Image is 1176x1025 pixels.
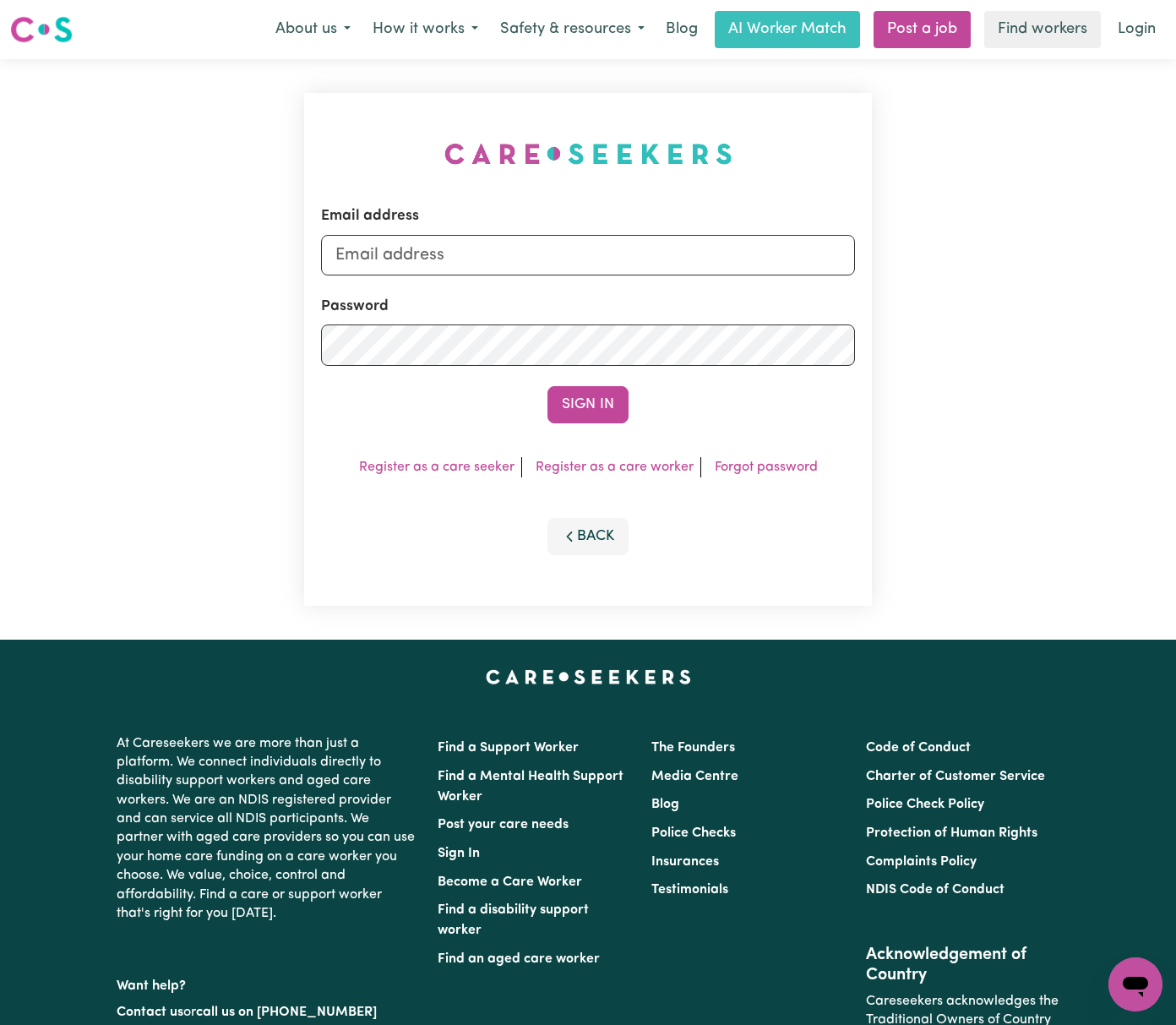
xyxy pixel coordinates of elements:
[651,883,728,897] a: Testimonials
[486,670,691,684] a: Careseekers home page
[117,970,417,995] p: Want help?
[264,12,362,47] button: About us
[489,12,656,47] button: Safety & resources
[117,728,417,930] p: At Careseekers we are more than just a platform. We connect individuals directly to disability su...
[117,1006,183,1019] a: Contact us
[438,903,589,937] a: Find a disability support worker
[874,11,971,48] a: Post a job
[656,11,708,48] a: Blog
[196,1006,377,1019] a: call us on [PHONE_NUMBER]
[536,461,694,474] a: Register as a care worker
[715,461,818,474] a: Forgot password
[1108,11,1166,48] a: Login
[10,14,73,45] img: Careseekers logo
[321,296,389,318] label: Password
[866,798,984,811] a: Police Check Policy
[547,386,629,423] button: Sign In
[359,461,514,474] a: Register as a care seeker
[547,518,629,555] button: Back
[438,952,600,966] a: Find an aged care worker
[866,770,1045,783] a: Charter of Customer Service
[438,847,480,860] a: Sign In
[438,875,582,889] a: Become a Care Worker
[715,11,860,48] a: AI Worker Match
[651,741,735,755] a: The Founders
[438,770,623,804] a: Find a Mental Health Support Worker
[10,10,73,49] a: Careseekers logo
[1108,957,1162,1011] iframe: Button to launch messaging window
[321,205,419,227] label: Email address
[866,883,1004,897] a: NDIS Code of Conduct
[438,741,579,755] a: Find a Support Worker
[984,11,1101,48] a: Find workers
[651,855,719,869] a: Insurances
[866,945,1059,985] h2: Acknowledgement of Country
[866,855,977,869] a: Complaints Policy
[438,818,569,831] a: Post your care needs
[651,826,736,840] a: Police Checks
[651,770,738,783] a: Media Centre
[866,741,971,755] a: Code of Conduct
[651,798,679,811] a: Blog
[321,235,855,275] input: Email address
[866,826,1037,840] a: Protection of Human Rights
[362,12,489,47] button: How it works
